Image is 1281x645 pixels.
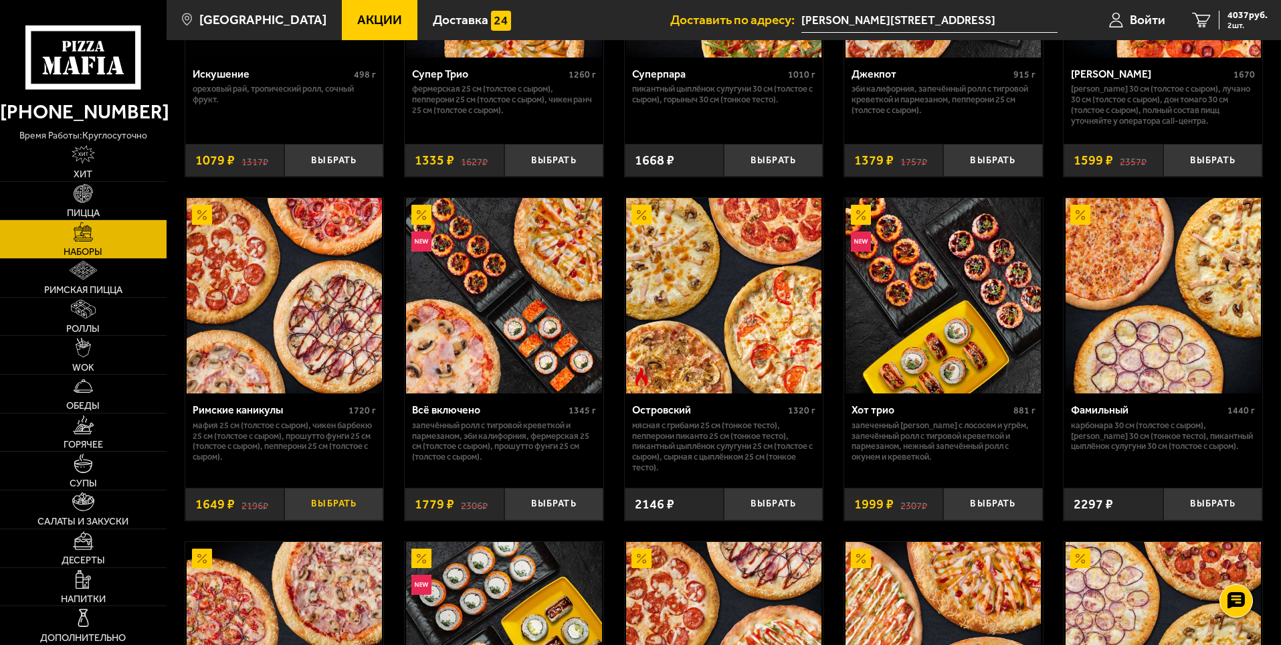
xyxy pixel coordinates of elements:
img: Акционный [192,205,212,225]
p: Мафия 25 см (толстое с сыром), Чикен Барбекю 25 см (толстое с сыром), Прошутто Фунги 25 см (толст... [193,420,377,463]
button: Выбрать [284,488,383,521]
a: АкционныйФамильный [1064,198,1262,393]
p: Ореховый рай, Тропический ролл, Сочный фрукт. [193,84,377,105]
span: 2297 ₽ [1074,498,1113,511]
img: Фамильный [1066,198,1261,393]
button: Выбрать [1163,488,1262,521]
p: Мясная с грибами 25 см (тонкое тесто), Пепперони Пиканто 25 см (тонкое тесто), Пикантный цыплёнок... [632,420,816,474]
img: Акционный [411,205,431,225]
s: 1627 ₽ [461,154,488,167]
p: Эби Калифорния, Запечённый ролл с тигровой креветкой и пармезаном, Пепперони 25 см (толстое с сыр... [852,84,1036,116]
s: 2357 ₽ [1120,154,1147,167]
span: 1649 ₽ [195,498,235,511]
span: Обеды [66,401,100,410]
button: Выбрать [284,144,383,177]
span: Наборы [64,247,102,256]
span: [GEOGRAPHIC_DATA] [199,13,326,26]
div: Супер Трио [412,68,565,80]
span: 1599 ₽ [1074,154,1113,167]
span: 1260 г [569,69,596,80]
button: Выбрать [504,144,603,177]
a: АкционныйРимские каникулы [185,198,384,393]
s: 1757 ₽ [900,154,927,167]
button: Выбрать [943,144,1042,177]
span: 1320 г [788,405,815,416]
input: Ваш адрес доставки [801,8,1058,33]
img: Всё включено [406,198,601,393]
button: Выбрать [504,488,603,521]
img: Новинка [411,232,431,252]
span: Доставка [433,13,488,26]
span: Россия, Санкт-Петербург, Ржевская улица, 2Б [801,8,1058,33]
div: Искушение [193,68,351,80]
img: Акционный [851,549,871,569]
p: Запечённый ролл с тигровой креветкой и пармезаном, Эби Калифорния, Фермерская 25 см (толстое с сы... [412,420,596,463]
span: 915 г [1013,69,1036,80]
button: Выбрать [724,144,823,177]
span: Напитки [61,594,106,604]
span: 1010 г [788,69,815,80]
span: 1440 г [1227,405,1255,416]
span: 1335 ₽ [415,154,454,167]
span: 1668 ₽ [635,154,674,167]
div: Суперпара [632,68,785,80]
span: Дополнительно [40,633,126,642]
div: Фамильный [1071,403,1224,416]
p: Запеченный [PERSON_NAME] с лососем и угрём, Запечённый ролл с тигровой креветкой и пармезаном, Не... [852,420,1036,463]
s: 2307 ₽ [900,498,927,511]
img: Акционный [411,549,431,569]
a: АкционныйОстрое блюдоОстровский [625,198,823,393]
span: 498 г [354,69,376,80]
span: Доставить по адресу: [670,13,801,26]
img: Новинка [411,575,431,595]
span: Войти [1130,13,1165,26]
span: Акции [357,13,402,26]
button: Выбрать [724,488,823,521]
img: Акционный [192,549,212,569]
img: 15daf4d41897b9f0e9f617042186c801.svg [491,11,511,31]
p: Карбонара 30 см (толстое с сыром), [PERSON_NAME] 30 см (тонкое тесто), Пикантный цыплёнок сулугун... [1071,420,1255,452]
span: Роллы [66,324,100,333]
button: Выбрать [1163,144,1262,177]
div: Римские каникулы [193,403,346,416]
img: Акционный [631,205,652,225]
img: Новинка [851,232,871,252]
span: Горячее [64,440,103,449]
s: 1317 ₽ [241,154,268,167]
s: 2306 ₽ [461,498,488,511]
span: Десерты [62,555,105,565]
img: Акционный [851,205,871,225]
span: 2146 ₽ [635,498,674,511]
span: Пицца [67,208,100,217]
img: Акционный [631,549,652,569]
span: Салаты и закуски [37,517,128,526]
div: Джекпот [852,68,1010,80]
span: 1670 [1234,69,1255,80]
span: 2 шт. [1227,21,1268,29]
span: 1720 г [349,405,376,416]
span: 4037 руб. [1227,11,1268,20]
s: 2196 ₽ [241,498,268,511]
span: 881 г [1013,405,1036,416]
p: [PERSON_NAME] 30 см (толстое с сыром), Лучано 30 см (толстое с сыром), Дон Томаго 30 см (толстое ... [1071,84,1255,126]
img: Акционный [1070,549,1090,569]
div: Всё включено [412,403,565,416]
span: 1079 ₽ [195,154,235,167]
img: Островский [626,198,821,393]
a: АкционныйНовинкаВсё включено [405,198,603,393]
span: Супы [70,478,97,488]
img: Акционный [1070,205,1090,225]
span: Хит [74,169,92,179]
a: АкционныйНовинкаХот трио [844,198,1043,393]
span: Римская пицца [44,285,122,294]
span: 1379 ₽ [854,154,894,167]
img: Хот трио [846,198,1041,393]
img: Острое блюдо [631,367,652,387]
span: 1999 ₽ [854,498,894,511]
span: WOK [72,363,94,372]
div: Хот трио [852,403,1010,416]
div: [PERSON_NAME] [1071,68,1230,80]
button: Выбрать [943,488,1042,521]
div: Островский [632,403,785,416]
img: Римские каникулы [187,198,382,393]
